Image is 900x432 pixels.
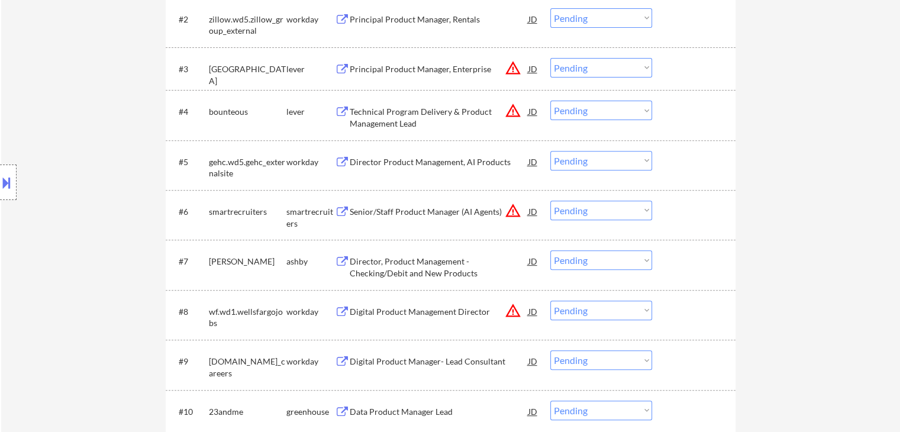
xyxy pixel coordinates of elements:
[350,256,528,279] div: Director, Product Management - Checking/Debit and New Products
[209,306,286,329] div: wf.wd1.wellsfargojobs
[350,306,528,318] div: Digital Product Management Director
[209,63,286,86] div: [GEOGRAPHIC_DATA]
[527,8,539,30] div: JD
[350,106,528,129] div: Technical Program Delivery & Product Management Lead
[505,302,521,319] button: warning_amber
[286,306,335,318] div: workday
[209,406,286,418] div: 23andme
[286,356,335,367] div: workday
[527,350,539,372] div: JD
[209,14,286,37] div: zillow.wd5.zillow_group_external
[350,406,528,418] div: Data Product Manager Lead
[527,301,539,322] div: JD
[179,63,199,75] div: #3
[179,306,199,318] div: #8
[209,356,286,379] div: [DOMAIN_NAME]_careers
[527,201,539,222] div: JD
[505,60,521,76] button: warning_amber
[209,206,286,218] div: smartrecruiters
[286,63,335,75] div: lever
[209,256,286,267] div: [PERSON_NAME]
[179,406,199,418] div: #10
[527,401,539,422] div: JD
[179,14,199,25] div: #2
[505,102,521,119] button: warning_amber
[350,156,528,168] div: Director Product Management, AI Products
[350,356,528,367] div: Digital Product Manager- Lead Consultant
[527,151,539,172] div: JD
[350,14,528,25] div: Principal Product Manager, Rentals
[286,156,335,168] div: workday
[286,14,335,25] div: workday
[286,406,335,418] div: greenhouse
[286,106,335,118] div: lever
[505,202,521,219] button: warning_amber
[286,206,335,229] div: smartrecruiters
[350,63,528,75] div: Principal Product Manager, Enterprise
[527,101,539,122] div: JD
[209,156,286,179] div: gehc.wd5.gehc_externalsite
[527,58,539,79] div: JD
[350,206,528,218] div: Senior/Staff Product Manager (AI Agents)
[286,256,335,267] div: ashby
[209,106,286,118] div: bounteous
[179,356,199,367] div: #9
[527,250,539,272] div: JD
